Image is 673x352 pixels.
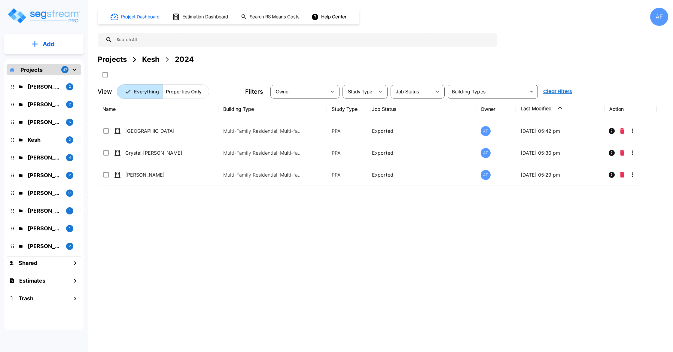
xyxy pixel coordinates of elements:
[218,98,327,120] th: Building Type
[28,136,61,144] p: Kesh
[449,87,526,96] input: Building Types
[113,33,494,47] input: Search All
[69,102,71,107] p: 2
[392,83,431,100] div: Select
[4,35,84,53] button: Add
[327,98,367,120] th: Study Type
[618,147,627,159] button: Delete
[276,89,290,94] span: Owner
[606,125,618,137] button: Info
[223,149,304,156] p: Multi-Family Residential, Multi-family Residential Clubhouse, Multi-Family Residential Site
[125,171,185,178] p: [PERSON_NAME]
[69,84,71,89] p: 2
[627,169,639,181] button: More-Options
[28,171,61,179] p: Chuny Herzka
[28,83,61,91] p: Barry Donath
[28,224,61,232] p: Asher Silverberg
[396,89,419,94] span: Job Status
[117,84,209,99] div: Platform
[223,127,304,135] p: Multi-Family Residential, Multi-family Residential Clubhouse, Multi-Family Residential Site
[28,118,61,126] p: Jay Hershowitz
[20,66,43,74] p: Projects
[372,127,471,135] p: Exported
[19,259,37,267] h1: Shared
[372,149,471,156] p: Exported
[627,147,639,159] button: More-Options
[606,169,618,181] button: Info
[527,87,536,96] button: Open
[108,10,163,23] button: Project Dashboard
[182,14,228,20] h1: Estimation Dashboard
[98,54,127,65] div: Projects
[166,88,202,95] p: Properties Only
[476,98,516,120] th: Owner
[7,7,81,24] img: Logo
[117,84,163,99] button: Everything
[98,87,112,96] p: View
[367,98,476,120] th: Job Status
[121,14,160,20] h1: Project Dashboard
[19,294,33,302] h1: Trash
[69,208,71,213] p: 1
[521,149,600,156] p: [DATE] 05:30 pm
[481,148,491,158] div: AF
[516,98,604,120] th: Last Modified
[250,14,300,20] h1: Search RS Means Costs
[618,125,627,137] button: Delete
[63,67,67,72] p: 47
[125,127,185,135] p: [GEOGRAPHIC_DATA]
[332,171,362,178] p: PPA
[245,87,263,96] p: Filters
[19,277,45,285] h1: Estimates
[272,83,326,100] div: Select
[69,137,71,142] p: 2
[162,84,209,99] button: Properties Only
[348,89,372,94] span: Study Type
[28,242,61,250] p: Knoble
[142,54,160,65] div: Kesh
[43,40,55,49] p: Add
[332,149,362,156] p: PPA
[481,170,491,180] div: AF
[618,169,627,181] button: Delete
[69,120,71,125] p: 5
[604,98,657,120] th: Action
[68,190,72,196] p: 13
[28,153,61,162] p: Josh Strum
[239,11,303,23] button: Search RS Means Costs
[125,149,185,156] p: Crystal [PERSON_NAME]
[223,171,304,178] p: Multi-Family Residential, Multi-family Residential Clubhouse, Multi-Family Residential Site
[606,147,618,159] button: Info
[134,88,159,95] p: Everything
[372,171,471,178] p: Exported
[310,11,349,23] button: Help Center
[521,171,600,178] p: [DATE] 05:29 pm
[627,125,639,137] button: More-Options
[650,8,668,26] div: AF
[175,54,194,65] div: 2024
[28,189,61,197] p: Isaak Markovitz
[28,100,61,108] p: Ari Eisenman
[521,127,600,135] p: [DATE] 05:42 pm
[481,126,491,136] div: AF
[28,207,61,215] p: Michael Heinemann
[69,155,71,160] p: 4
[332,127,362,135] p: PPA
[69,226,71,231] p: 1
[541,86,574,98] button: Clear Filters
[98,98,218,120] th: Name
[170,11,231,23] button: Estimation Dashboard
[69,173,71,178] p: 2
[344,83,374,100] div: Select
[99,69,111,81] button: SelectAll
[69,244,71,249] p: 2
